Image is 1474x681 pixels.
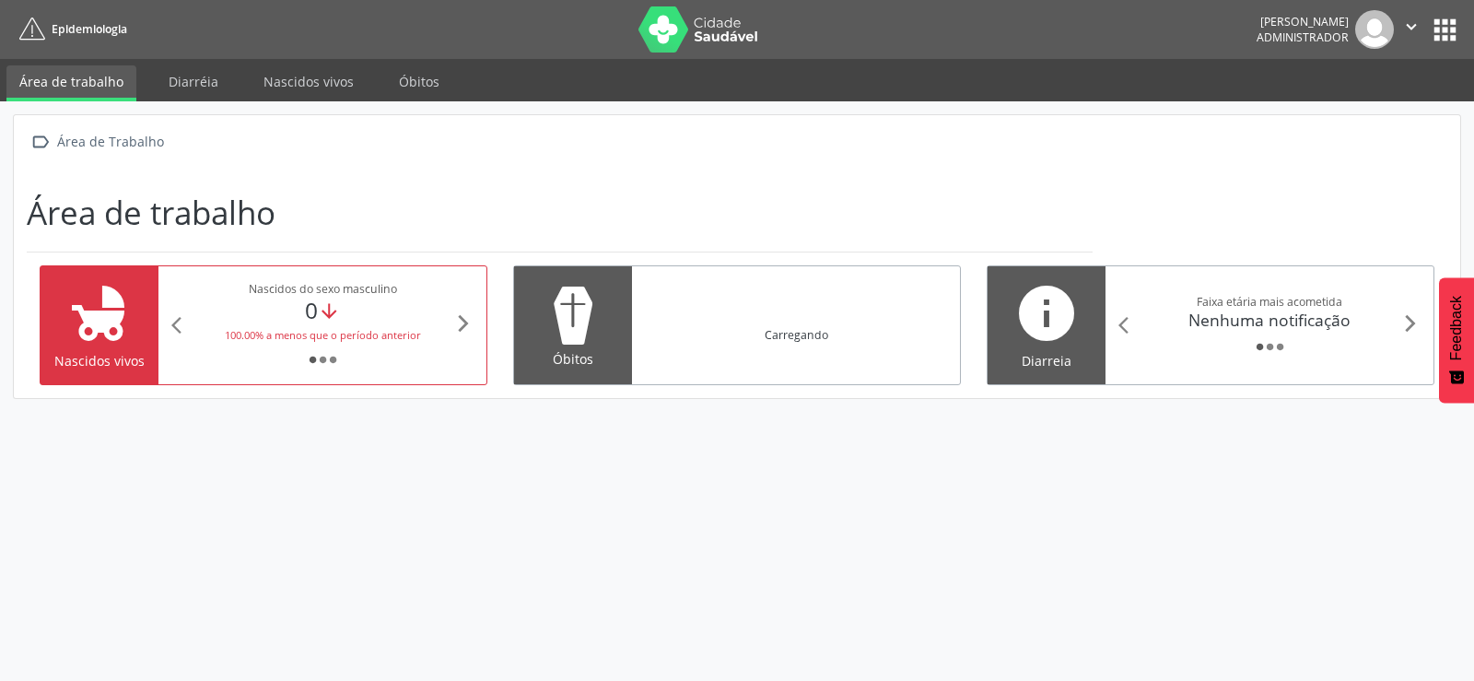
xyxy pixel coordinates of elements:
[1118,315,1139,335] i: arrow_back_ios
[1139,294,1400,310] div: Faixa etária mais acometida
[1255,342,1265,352] i: fiber_manual_record
[1265,342,1275,352] i: fiber_manual_record
[1400,313,1421,334] i: arrow_forward_ios
[1448,296,1465,360] span: Feedback
[6,65,136,101] a: Área de trabalho
[192,281,453,297] div: Nascidos do sexo masculino
[453,313,474,334] i: arrow_forward_ios
[52,21,127,37] span: Epidemiologia
[1257,14,1349,29] div: [PERSON_NAME]
[192,297,453,323] div: 0
[328,355,338,365] i: fiber_manual_record
[318,300,341,323] i: arrow_downward
[156,65,231,98] a: Diarréia
[1429,14,1461,46] button: apps
[1000,351,1093,370] div: Diarreia
[386,65,452,98] a: Óbitos
[1355,10,1394,49] img: img
[225,328,421,342] small: 100.00% a menos que o período anterior
[27,128,53,155] i: 
[53,128,167,155] div: Área de Trabalho
[765,327,828,343] div: Carregando
[1394,10,1429,49] button: 
[53,351,146,370] div: Nascidos vivos
[318,355,328,365] i: fiber_manual_record
[1275,342,1285,352] i: fiber_manual_record
[1013,280,1080,346] i: info
[171,315,192,335] i: arrow_back_ios
[1439,277,1474,403] button: Feedback - Mostrar pesquisa
[527,349,619,369] div: Óbitos
[1257,29,1349,45] span: Administrador
[27,128,167,155] a:  Área de Trabalho
[27,194,275,232] h1: Área de trabalho
[308,355,318,365] i: fiber_manual_record
[1139,310,1400,330] div: Nenhuma notificação
[251,65,367,98] a: Nascidos vivos
[66,280,133,346] i: child_friendly
[13,14,127,44] a: Epidemiologia
[1401,17,1421,37] i: 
